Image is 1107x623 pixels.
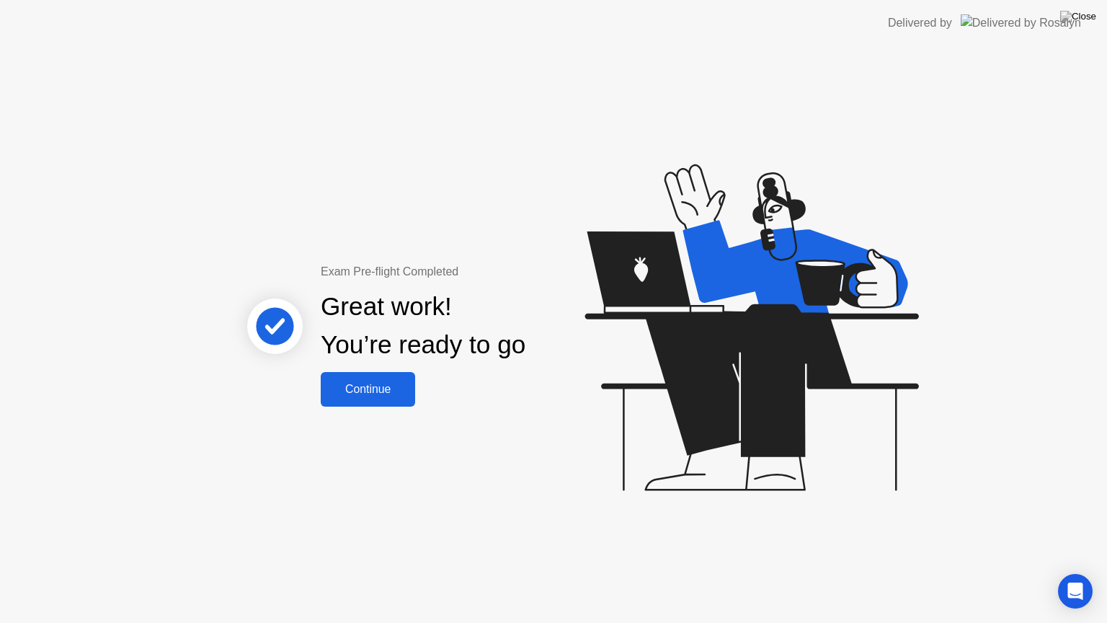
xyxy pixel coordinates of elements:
[321,263,618,280] div: Exam Pre-flight Completed
[325,383,411,396] div: Continue
[888,14,952,32] div: Delivered by
[1060,11,1096,22] img: Close
[321,288,525,364] div: Great work! You’re ready to go
[961,14,1081,31] img: Delivered by Rosalyn
[321,372,415,407] button: Continue
[1058,574,1093,609] div: Open Intercom Messenger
